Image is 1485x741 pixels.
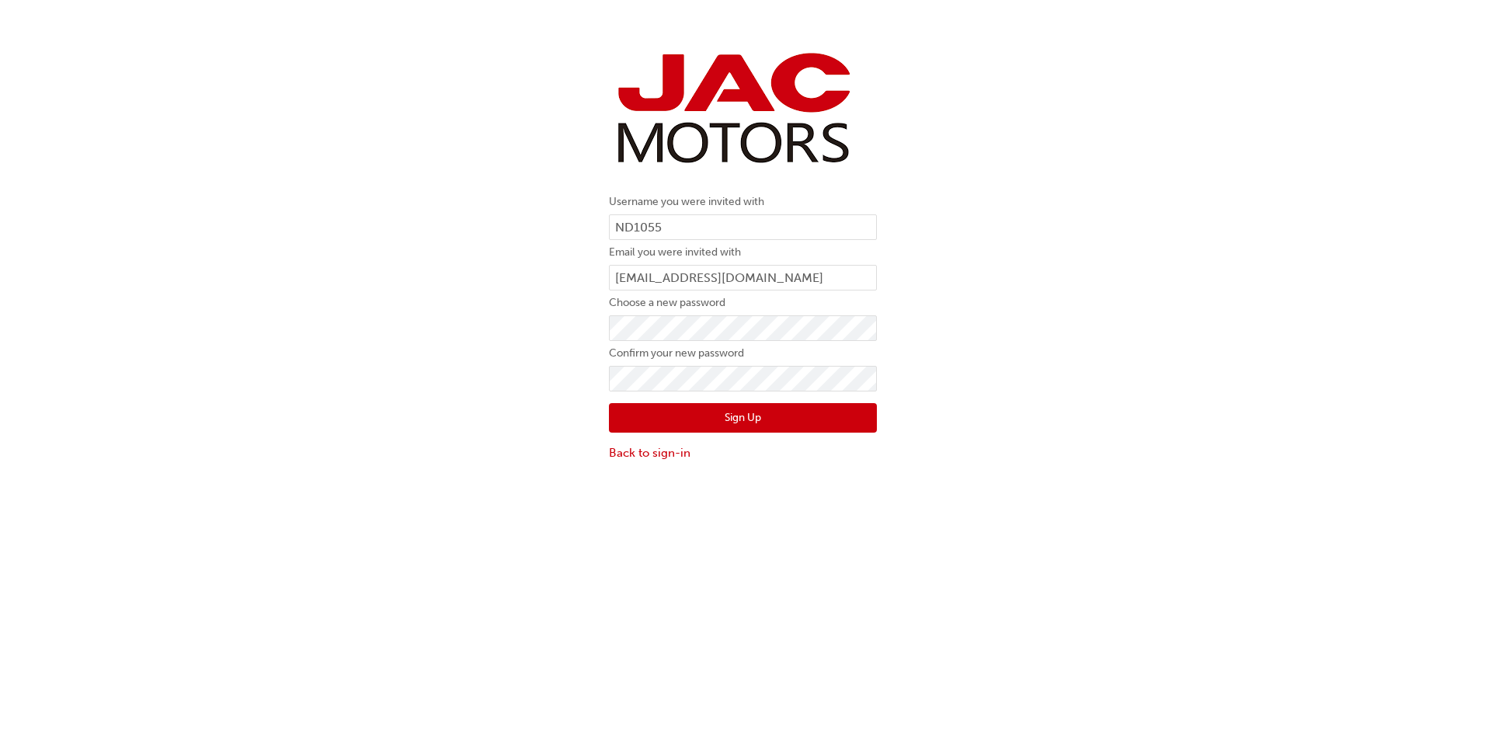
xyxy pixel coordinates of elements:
[609,193,877,211] label: Username you were invited with
[609,47,857,169] img: jac-portal
[609,403,877,433] button: Sign Up
[609,243,877,262] label: Email you were invited with
[609,444,877,462] a: Back to sign-in
[609,214,877,241] input: Username
[609,344,877,363] label: Confirm your new password
[609,294,877,312] label: Choose a new password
